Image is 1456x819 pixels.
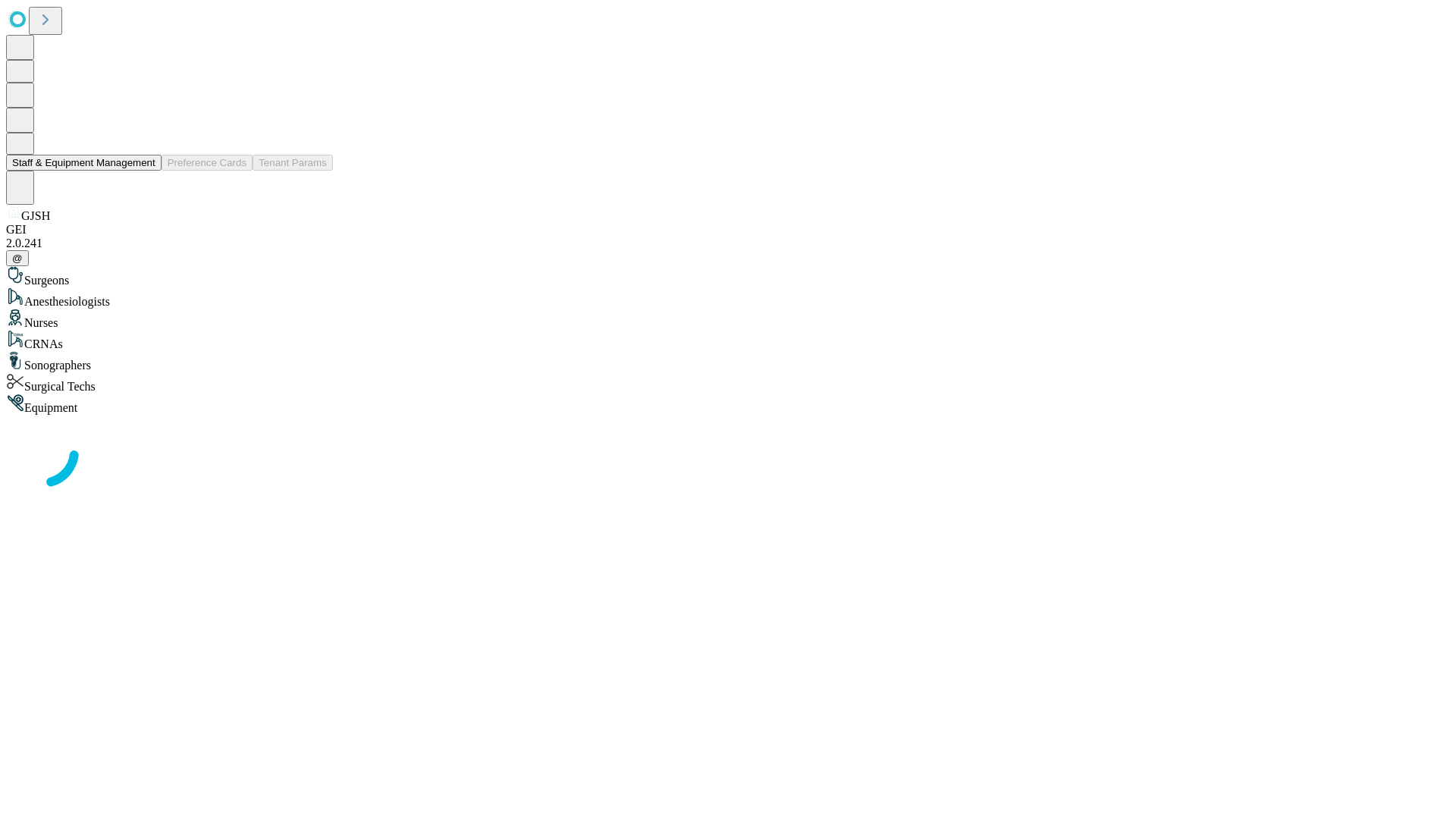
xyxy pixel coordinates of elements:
[6,372,1450,394] div: Surgical Techs
[21,209,50,222] span: GJSH
[6,266,1450,287] div: Surgeons
[12,253,23,264] span: @
[6,237,1450,250] div: 2.0.241
[162,155,253,171] button: Preference Cards
[6,309,1450,330] div: Nurses
[253,155,333,171] button: Tenant Params
[6,155,162,171] button: Staff & Equipment Management
[6,330,1450,351] div: CRNAs
[6,250,29,266] button: @
[6,351,1450,372] div: Sonographers
[6,287,1450,309] div: Anesthesiologists
[6,394,1450,415] div: Equipment
[6,223,1450,237] div: GEI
